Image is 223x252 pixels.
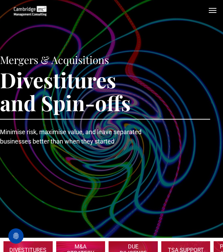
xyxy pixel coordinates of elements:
button: menu [206,3,220,17]
img: Cambridge Management Logo, Telecoms [14,6,46,16]
a: Your Business Transformed | Cambridge Management Consulting [14,7,46,14]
